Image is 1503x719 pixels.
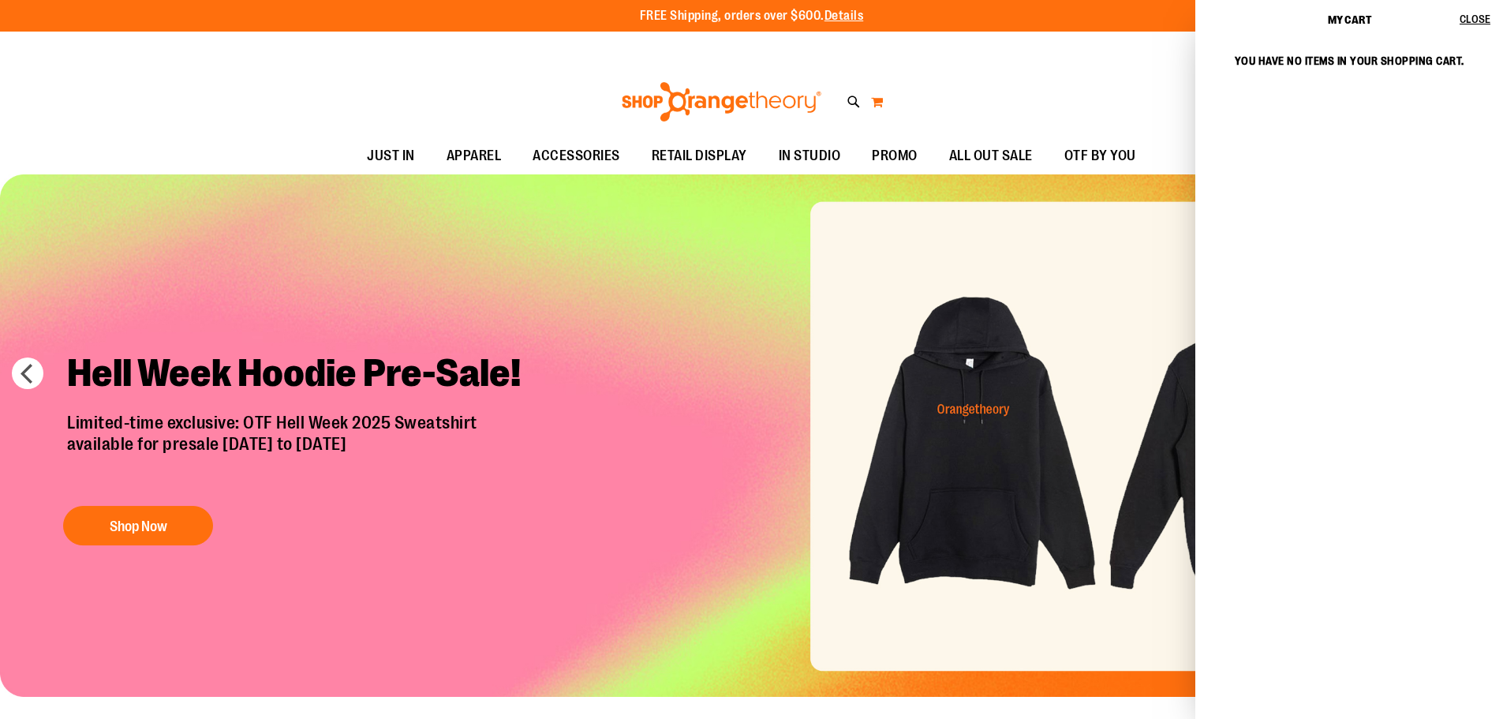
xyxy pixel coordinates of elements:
span: OTF BY YOU [1064,138,1136,174]
a: Details [824,9,864,23]
span: My Cart [1328,13,1371,26]
button: Shop Now [63,506,213,545]
button: prev [12,358,43,389]
span: RETAIL DISPLAY [652,138,747,174]
span: You have no items in your shopping cart. [1235,54,1464,67]
img: Shop Orangetheory [619,82,824,122]
span: PROMO [872,138,918,174]
p: FREE Shipping, orders over $600. [640,7,864,25]
span: JUST IN [367,138,415,174]
span: ACCESSORIES [533,138,620,174]
span: Close [1460,13,1490,25]
a: Hell Week Hoodie Pre-Sale! Limited-time exclusive: OTF Hell Week 2025 Sweatshirtavailable for pre... [55,338,548,553]
span: IN STUDIO [779,138,841,174]
h2: Hell Week Hoodie Pre-Sale! [55,338,548,413]
p: Limited-time exclusive: OTF Hell Week 2025 Sweatshirt available for presale [DATE] to [DATE] [55,413,548,490]
span: ALL OUT SALE [949,138,1033,174]
span: APPAREL [447,138,502,174]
